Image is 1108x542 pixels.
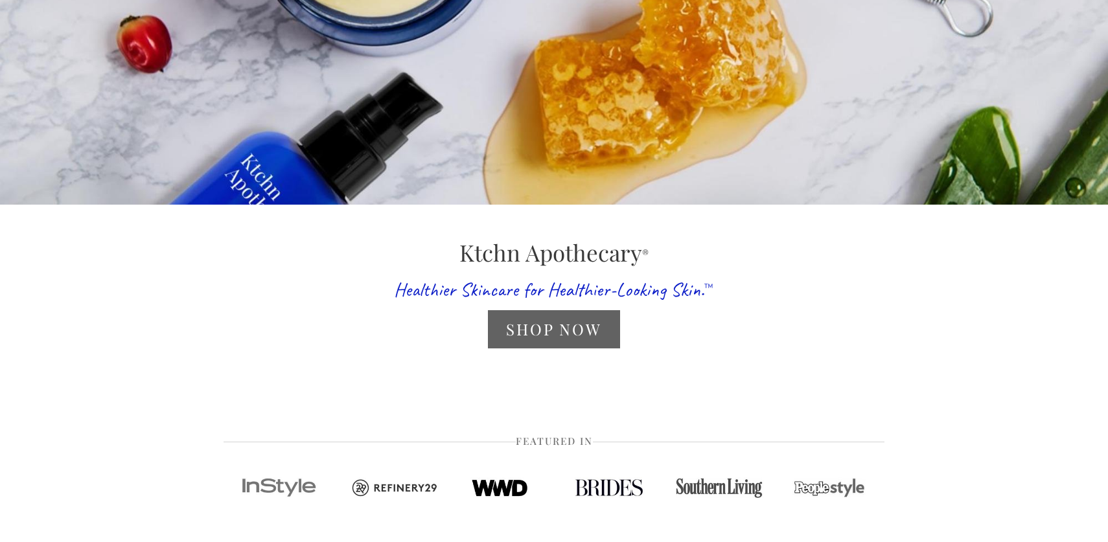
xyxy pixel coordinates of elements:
[554,477,664,498] img: Brides.jpg
[444,477,554,498] img: WWD.jpg
[642,247,649,260] sup: ®
[459,237,649,267] span: Ktchn Apothecary
[516,434,593,447] span: Featured in
[704,280,713,293] sup: ™
[224,477,334,498] img: Instyle.jpg
[394,277,704,302] span: Healthier Skincare for Healthier-Looking Skin.
[664,477,774,498] img: Southern Living.jpg
[774,477,884,498] img: People Style.jpg
[334,477,444,498] img: Refinery.jpg
[488,310,619,348] a: Shop Now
